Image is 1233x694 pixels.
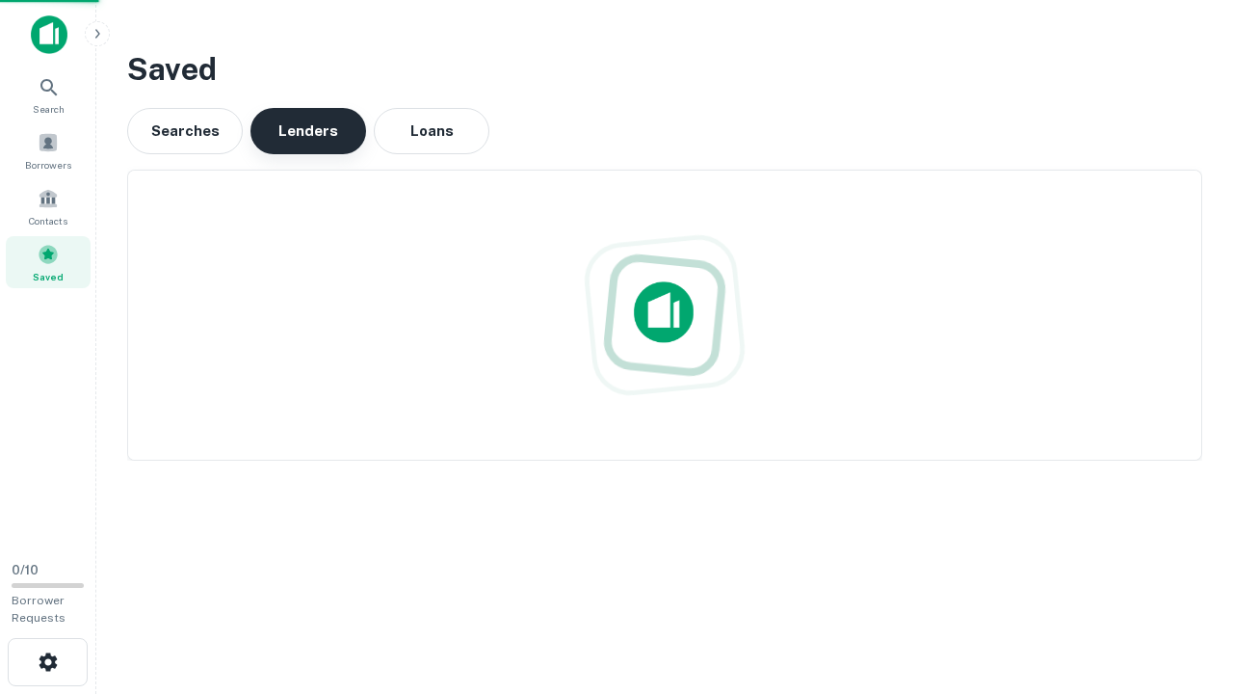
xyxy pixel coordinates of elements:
a: Borrowers [6,124,91,176]
h3: Saved [127,46,1202,93]
a: Saved [6,236,91,288]
a: Contacts [6,180,91,232]
span: Saved [33,269,64,284]
span: Borrowers [25,157,71,173]
span: 0 / 10 [12,563,39,577]
img: capitalize-icon.png [31,15,67,54]
button: Lenders [250,108,366,154]
span: Contacts [29,213,67,228]
button: Loans [374,108,489,154]
a: Search [6,68,91,120]
button: Searches [127,108,243,154]
iframe: Chat Widget [1137,540,1233,632]
span: Borrower Requests [12,594,66,625]
span: Search [33,101,65,117]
